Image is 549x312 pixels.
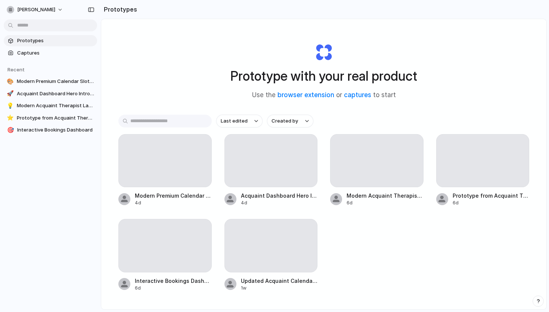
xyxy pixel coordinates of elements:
span: Modern Premium Calendar Slot Design [135,192,212,200]
span: Last edited [221,117,248,125]
div: 1w [241,285,318,291]
span: Prototypes [17,37,94,44]
div: 6d [347,200,424,206]
div: ⭐ [7,114,14,122]
a: Interactive Bookings Dashboard6d [118,219,212,291]
span: Prototype from Acquaint Therapist Finder [453,192,530,200]
a: Captures [4,47,97,59]
span: Recent [7,67,25,72]
a: Prototype from Acquaint Therapist Finder6d [436,134,530,206]
h1: Prototype with your real product [230,66,417,86]
span: Modern Premium Calendar Slot Design [17,78,94,85]
span: Updated Acquaint Calendar Navigation [241,277,318,285]
a: 💡Modern Acquaint Therapist Landing Page [4,100,97,111]
button: Last edited [216,115,263,127]
div: 4d [241,200,318,206]
button: Created by [267,115,313,127]
div: 4d [135,200,212,206]
span: Interactive Bookings Dashboard [17,126,94,134]
h2: Prototypes [101,5,137,14]
div: 6d [135,285,212,291]
a: captures [344,91,371,99]
span: Modern Acquaint Therapist Landing Page [347,192,424,200]
span: Acquaint Dashboard Hero Introduction [17,90,94,98]
a: Acquaint Dashboard Hero Introduction4d [224,134,318,206]
span: [PERSON_NAME] [17,6,55,13]
div: 🎨 [7,78,14,85]
span: Prototype from Acquaint Therapist Finder [17,114,94,122]
a: browser extension [277,91,334,99]
button: [PERSON_NAME] [4,4,67,16]
div: 🎯 [7,126,14,134]
a: 🎨Modern Premium Calendar Slot Design [4,76,97,87]
span: Interactive Bookings Dashboard [135,277,212,285]
span: Use the or to start [252,90,396,100]
span: Modern Acquaint Therapist Landing Page [17,102,94,109]
span: Acquaint Dashboard Hero Introduction [241,192,318,200]
a: Updated Acquaint Calendar Navigation1w [224,219,318,291]
a: 🎯Interactive Bookings Dashboard [4,124,97,136]
div: 6d [453,200,530,206]
a: Modern Acquaint Therapist Landing Page6d [330,134,424,206]
a: ⭐Prototype from Acquaint Therapist Finder [4,112,97,124]
span: Created by [272,117,298,125]
span: Captures [17,49,94,57]
a: Modern Premium Calendar Slot Design4d [118,134,212,206]
a: 🚀Acquaint Dashboard Hero Introduction [4,88,97,99]
div: 🚀 [7,90,14,98]
a: Prototypes [4,35,97,46]
div: 💡 [7,102,14,109]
